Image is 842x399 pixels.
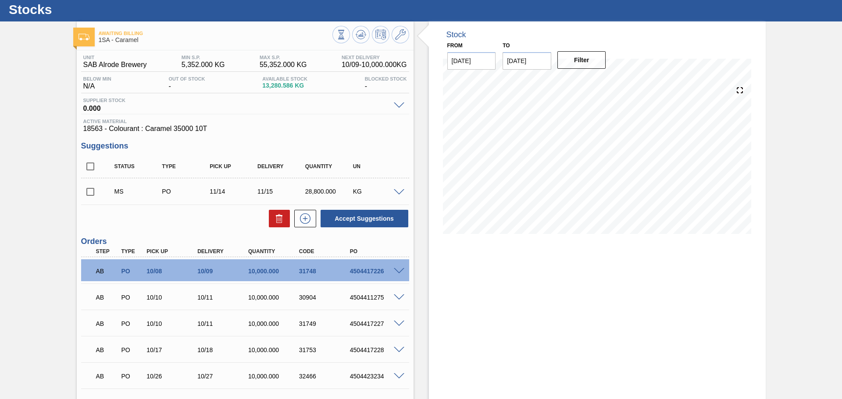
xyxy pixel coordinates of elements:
p: AB [96,346,118,353]
span: SAB Alrode Brewery [83,61,147,69]
div: KG [351,188,404,195]
span: Out Of Stock [169,76,205,81]
div: 10/11/2025 [195,294,252,301]
div: Purchase order [160,188,213,195]
label: From [447,42,463,49]
span: Awaiting Billing [99,31,332,36]
div: 31748 [297,268,354,275]
div: Awaiting Billing [94,261,120,281]
span: Next Delivery [342,55,407,60]
span: Below Min [83,76,111,81]
div: - [167,76,207,90]
div: Purchase order [119,294,145,301]
div: N/A [81,76,114,90]
div: Delete Suggestions [264,210,290,227]
div: 10/10/2025 [144,294,201,301]
div: 31749 [297,320,354,327]
div: Code [297,248,354,254]
div: 11/15/2025 [255,188,308,195]
div: 30904 [297,294,354,301]
div: Quantity [303,163,356,169]
div: 10,000.000 [246,320,303,327]
div: 10/09/2025 [195,268,252,275]
div: New suggestion [290,210,316,227]
button: Filter [557,51,606,69]
h1: Stocks [9,4,164,14]
div: UN [351,163,404,169]
div: 10/10/2025 [144,320,201,327]
span: Blocked Stock [365,76,407,81]
input: mm/dd/yyyy [503,52,551,70]
span: 18563 - Colourant : Caramel 35000 10T [83,125,407,133]
div: 10,000.000 [246,268,303,275]
div: 10/08/2025 [144,268,201,275]
span: MIN S.P. [182,55,225,60]
div: 11/14/2025 [207,188,260,195]
p: AB [96,268,118,275]
div: 28,800.000 [303,188,356,195]
div: Pick up [207,163,260,169]
div: Status [112,163,165,169]
div: 31753 [297,346,354,353]
div: PO [348,248,405,254]
div: Awaiting Billing [94,340,120,360]
div: Purchase order [119,268,145,275]
h3: Suggestions [81,141,409,151]
div: Purchase order [119,346,145,353]
div: Quantity [246,248,303,254]
div: 10/27/2025 [195,373,252,380]
div: 10/26/2025 [144,373,201,380]
span: 0.000 [83,103,389,112]
div: Step [94,248,120,254]
span: 13,280.586 KG [262,82,307,89]
span: 1SA - Caramel [99,37,332,43]
img: Ícone [78,34,89,40]
div: Type [160,163,213,169]
button: Update Chart [352,26,370,43]
div: 4504417227 [348,320,405,327]
span: 55,352.000 KG [260,61,307,69]
div: 4504411275 [348,294,405,301]
div: Delivery [255,163,308,169]
div: Type [119,248,145,254]
div: Awaiting Billing [94,367,120,386]
div: - [363,76,409,90]
div: Accept Suggestions [316,209,409,228]
div: 10/17/2025 [144,346,201,353]
span: Unit [83,55,147,60]
div: Awaiting Billing [94,314,120,333]
span: 10/09 - 10,000.000 KG [342,61,407,69]
div: Stock [446,30,466,39]
p: AB [96,373,118,380]
h3: Orders [81,237,409,246]
p: AB [96,320,118,327]
div: 32466 [297,373,354,380]
button: Schedule Inventory [372,26,389,43]
span: 5,352.000 KG [182,61,225,69]
div: Pick up [144,248,201,254]
span: Available Stock [262,76,307,81]
div: Delivery [195,248,252,254]
div: 10,000.000 [246,373,303,380]
div: Awaiting Billing [94,288,120,307]
input: mm/dd/yyyy [447,52,496,70]
label: to [503,42,510,49]
div: 4504423234 [348,373,405,380]
span: MAX S.P. [260,55,307,60]
div: Purchase order [119,373,145,380]
div: 4504417226 [348,268,405,275]
button: Accept Suggestions [321,210,408,227]
div: 4504417228 [348,346,405,353]
div: 10/18/2025 [195,346,252,353]
span: Active Material [83,119,407,124]
span: Supplier Stock [83,98,389,103]
div: 10,000.000 [246,346,303,353]
button: Stocks Overview [332,26,350,43]
div: Manual Suggestion [112,188,165,195]
button: Go to Master Data / General [392,26,409,43]
div: 10,000.000 [246,294,303,301]
p: AB [96,294,118,301]
div: Purchase order [119,320,145,327]
div: 10/11/2025 [195,320,252,327]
